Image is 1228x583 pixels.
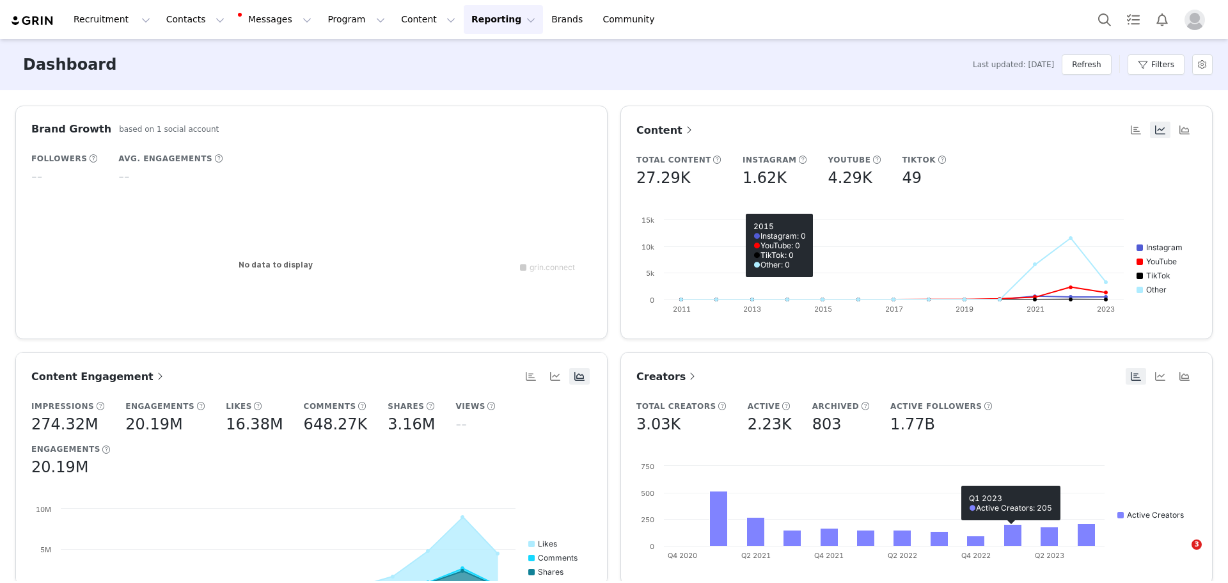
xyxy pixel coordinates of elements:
[814,305,832,314] text: 2015
[31,369,166,385] a: Content Engagement
[31,443,100,455] h5: Engagements
[641,462,654,471] text: 750
[304,401,356,412] h5: Comments
[1185,10,1205,30] img: placeholder-profile.jpg
[1097,305,1115,314] text: 2023
[748,413,792,436] h5: 2.23K
[636,122,695,138] a: Content
[125,401,194,412] h5: Engagements
[538,539,557,548] text: Likes
[636,413,681,436] h5: 3.03K
[636,166,690,189] h5: 27.29K
[226,401,252,412] h5: Likes
[1027,305,1044,314] text: 2021
[902,154,936,166] h5: TikTok
[31,165,42,188] h5: --
[636,369,698,385] a: Creators
[1192,539,1202,550] span: 3
[646,269,654,278] text: 5k
[743,166,787,189] h5: 1.62K
[1127,510,1184,520] text: Active Creators
[455,413,466,436] h5: --
[1165,539,1196,570] iframe: Intercom live chat
[641,489,654,498] text: 500
[1177,10,1218,30] button: Profile
[828,166,872,189] h5: 4.29K
[320,5,393,34] button: Program
[455,401,485,412] h5: Views
[956,305,973,314] text: 2019
[636,371,698,383] span: Creators
[304,413,368,436] h5: 648.27K
[10,15,55,27] img: grin logo
[890,401,982,412] h5: Active Followers
[40,545,51,554] text: 5M
[902,166,922,189] h5: 49
[1148,5,1176,34] button: Notifications
[31,371,166,383] span: Content Engagement
[973,59,1054,70] span: Last updated: [DATE]
[1146,243,1183,252] text: Instagram
[650,542,654,551] text: 0
[1035,551,1064,560] text: Q2 2023
[464,5,543,34] button: Reporting
[1128,54,1185,75] button: Filters
[641,515,654,524] text: 250
[885,305,903,314] text: 2017
[1146,257,1177,266] text: YouTube
[538,567,563,577] text: Shares
[812,413,842,436] h5: 803
[31,413,98,436] h5: 274.32M
[636,154,711,166] h5: Total Content
[1146,285,1167,294] text: Other
[650,296,654,305] text: 0
[544,5,594,34] a: Brands
[530,262,575,272] text: grin.connect
[66,5,158,34] button: Recruitment
[538,553,578,563] text: Comments
[673,305,691,314] text: 2011
[961,551,991,560] text: Q4 2022
[668,551,697,560] text: Q4 2020
[636,124,695,136] span: Content
[743,305,761,314] text: 2013
[1119,5,1147,34] a: Tasks
[233,5,319,34] button: Messages
[642,216,654,225] text: 15k
[888,551,917,560] text: Q2 2022
[595,5,668,34] a: Community
[812,401,859,412] h5: Archived
[636,401,716,412] h5: Total Creators
[31,153,87,164] h5: Followers
[119,124,219,135] h5: based on 1 social account
[125,413,182,436] h5: 20.19M
[226,413,283,436] h5: 16.38M
[741,551,771,560] text: Q2 2021
[23,53,116,76] h3: Dashboard
[31,122,111,137] h3: Brand Growth
[159,5,232,34] button: Contacts
[642,243,654,252] text: 10k
[388,413,435,436] h5: 3.16M
[31,401,94,412] h5: Impressions
[393,5,463,34] button: Content
[890,413,935,436] h5: 1.77B
[118,165,129,188] h5: --
[743,154,797,166] h5: Instagram
[1146,271,1170,280] text: TikTok
[1090,5,1119,34] button: Search
[748,401,780,412] h5: Active
[36,505,51,514] text: 10M
[828,154,870,166] h5: YouTube
[814,551,844,560] text: Q4 2021
[388,401,424,412] h5: Shares
[239,260,313,269] text: No data to display
[1062,54,1111,75] button: Refresh
[118,153,212,164] h5: Avg. Engagements
[31,456,88,479] h5: 20.19M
